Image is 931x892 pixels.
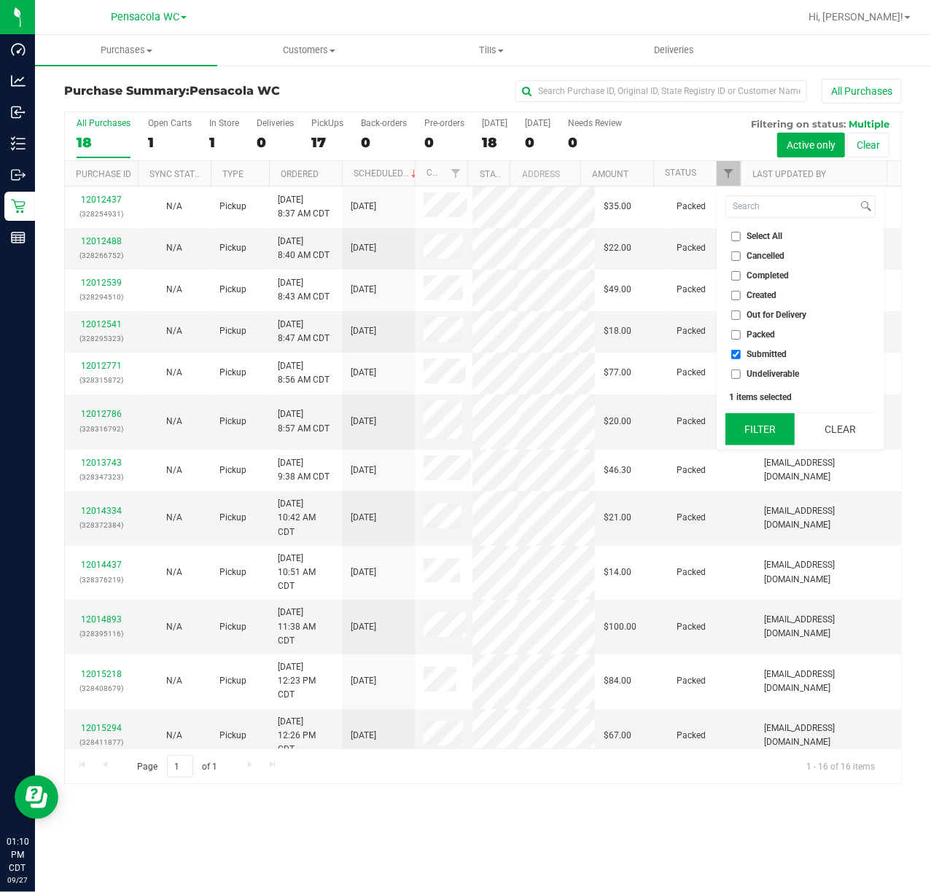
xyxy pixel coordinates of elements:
span: Hi, [PERSON_NAME]! [809,11,903,23]
th: Address [510,161,580,187]
span: Not Applicable [166,367,182,377]
span: [DATE] 8:37 AM CDT [278,193,330,221]
span: Purchases [35,44,217,57]
span: Packed [747,330,776,339]
button: N/A [166,566,182,579]
input: Select All [731,232,741,241]
span: Multiple [849,118,889,130]
span: Not Applicable [166,284,182,294]
a: 12012771 [81,361,122,371]
div: Needs Review [568,118,622,128]
span: $67.00 [604,729,631,743]
a: 12012539 [81,278,122,288]
span: $20.00 [604,415,631,429]
p: (328395116) [74,627,129,641]
span: Tills [401,44,582,57]
a: Scheduled [354,168,420,179]
span: [EMAIL_ADDRESS][DOMAIN_NAME] [764,668,892,695]
span: [DATE] 9:38 AM CDT [278,456,330,484]
inline-svg: Inbound [11,105,26,120]
button: N/A [166,366,182,380]
a: 12013743 [81,458,122,468]
span: Pickup [219,324,246,338]
a: 12015294 [81,723,122,733]
button: N/A [166,463,182,477]
span: Cancelled [747,251,785,260]
a: Filter [717,161,741,186]
p: 01:10 PM CDT [7,835,28,875]
a: Type [222,169,244,179]
span: Pickup [219,241,246,255]
span: Submitted [747,350,787,359]
a: Last Updated By [752,169,826,179]
span: Pickup [219,729,246,743]
span: $21.00 [604,511,631,525]
div: [DATE] [525,118,550,128]
span: 1 - 16 of 16 items [795,755,887,777]
div: 0 [361,134,407,151]
span: Out for Delivery [747,310,807,319]
button: N/A [166,729,182,743]
span: [DATE] [351,241,376,255]
span: [DATE] 10:51 AM CDT [278,552,333,594]
div: 0 [568,134,622,151]
span: Packed [677,729,706,743]
button: Active only [777,133,845,157]
p: (328254931) [74,207,129,221]
div: All Purchases [77,118,131,128]
inline-svg: Retail [11,199,26,214]
span: Pickup [219,511,246,525]
inline-svg: Analytics [11,74,26,88]
span: Not Applicable [166,326,182,336]
span: $77.00 [604,366,631,380]
span: [DATE] [351,566,376,579]
span: Pickup [219,463,246,477]
input: Created [731,291,741,300]
span: Packed [677,324,706,338]
a: 12012437 [81,195,122,205]
inline-svg: Outbound [11,168,26,182]
a: State Registry ID [480,169,556,179]
span: Packed [677,283,706,297]
span: Packed [677,620,706,634]
button: Clear [847,133,889,157]
p: (328316792) [74,422,129,436]
a: Purchases [35,35,217,66]
inline-svg: Dashboard [11,42,26,57]
span: Not Applicable [166,201,182,211]
div: Pre-orders [424,118,464,128]
span: [DATE] [351,729,376,743]
div: Back-orders [361,118,407,128]
span: Completed [747,271,790,280]
span: [DATE] 8:43 AM CDT [278,276,330,304]
div: Deliveries [257,118,294,128]
div: 18 [77,134,131,151]
span: [DATE] [351,324,376,338]
span: [DATE] 10:42 AM CDT [278,497,333,539]
a: Customer [426,168,472,178]
div: PickUps [311,118,343,128]
a: Filter [443,161,467,186]
button: N/A [166,620,182,634]
span: [DATE] 12:26 PM CDT [278,715,333,757]
span: [EMAIL_ADDRESS][DOMAIN_NAME] [764,613,892,641]
span: [DATE] 11:38 AM CDT [278,606,333,648]
span: [DATE] 8:40 AM CDT [278,235,330,262]
button: Filter [725,413,795,445]
p: (328295323) [74,332,129,345]
button: N/A [166,241,182,255]
div: [DATE] [482,118,507,128]
span: $22.00 [604,241,631,255]
input: Undeliverable [731,369,741,379]
input: 1 [167,755,193,778]
button: N/A [166,200,182,214]
span: Page of 1 [125,755,230,778]
span: Packed [677,241,706,255]
p: 09/27 [7,875,28,885]
div: 1 items selected [730,392,871,402]
span: Pickup [219,415,246,429]
span: Packed [677,366,706,380]
span: $49.00 [604,283,631,297]
input: Out for Delivery [731,310,741,320]
div: 1 [209,134,239,151]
